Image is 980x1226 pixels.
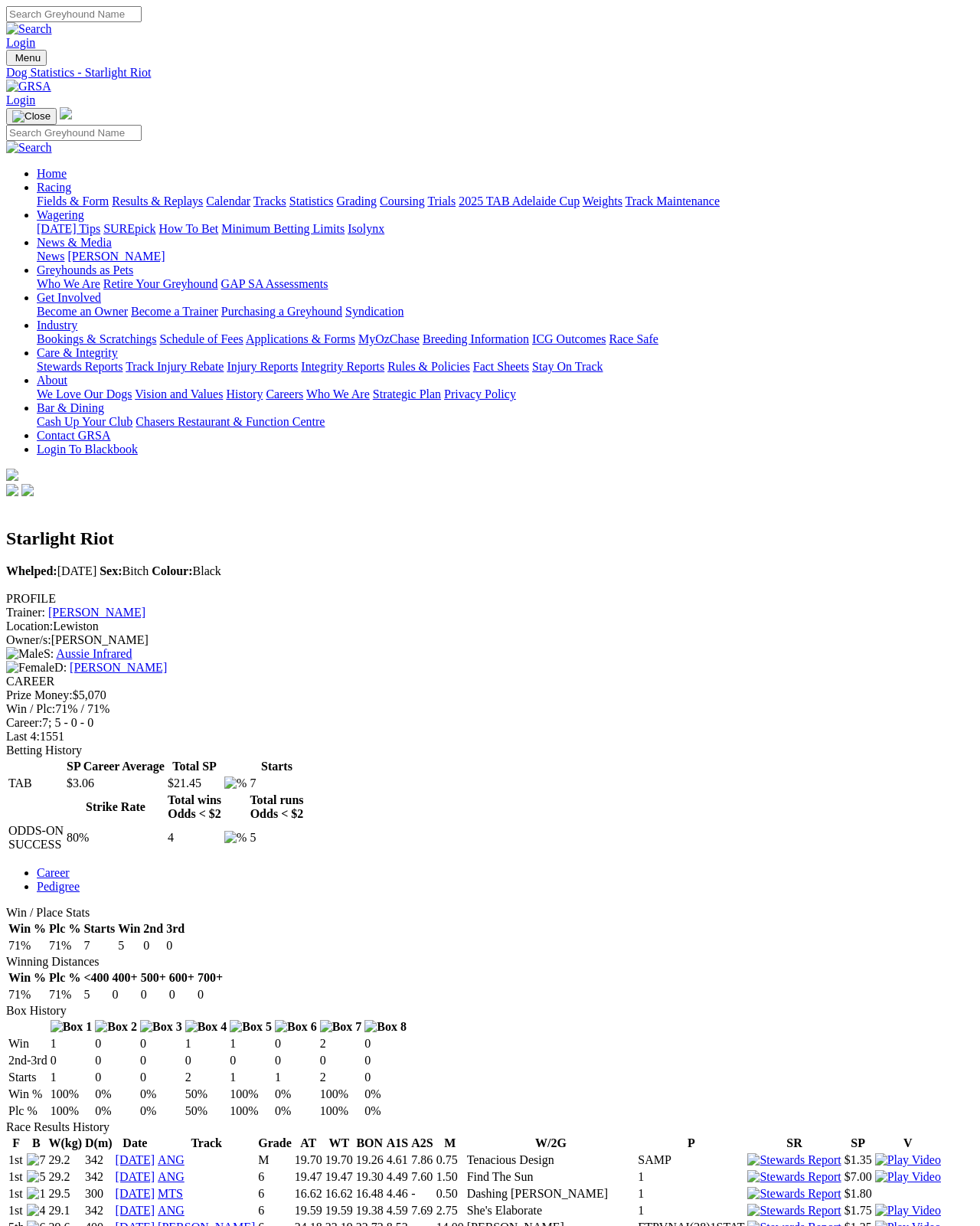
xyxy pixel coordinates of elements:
[48,606,145,619] a: [PERSON_NAME]
[6,484,18,496] img: facebook.svg
[410,1186,433,1201] td: -
[47,1169,83,1185] td: 29.2
[8,1203,24,1218] td: 1st
[157,1136,256,1151] th: Track
[221,277,328,290] a: GAP SA Assessments
[84,1169,113,1185] td: 342
[325,1186,354,1201] td: 16.62
[27,1204,45,1218] img: 4
[8,938,47,953] td: 71%
[117,938,141,953] td: 5
[37,263,133,276] a: Greyhounds as Pets
[6,675,974,688] div: CAREER
[37,305,974,319] div: Get Involved
[84,1136,113,1151] th: D(m)
[37,443,138,456] a: Login To Blackbook
[6,141,52,155] img: Search
[158,1204,185,1217] a: ANG
[48,970,81,986] th: Plc %
[246,332,355,345] a: Applications & Forms
[37,401,104,414] a: Bar & Dining
[274,1036,318,1051] td: 0
[37,346,118,359] a: Care & Integrity
[197,987,224,1002] td: 0
[167,793,222,822] th: Total wins Odds < $2
[60,107,72,119] img: logo-grsa-white.png
[126,360,224,373] a: Track Injury Rebate
[301,360,384,373] a: Integrity Reports
[229,1053,273,1068] td: 0
[358,332,420,345] a: MyOzChase
[364,1036,407,1051] td: 0
[6,469,18,481] img: logo-grsa-white.png
[51,1020,93,1034] img: Box 1
[8,1103,48,1119] td: Plc %
[875,1170,941,1183] a: View replay
[158,1153,185,1166] a: ANG
[116,1170,155,1183] a: [DATE]
[8,987,47,1002] td: 71%
[94,1053,138,1068] td: 0
[221,305,342,318] a: Purchasing a Greyhound
[410,1152,433,1168] td: 7.86
[94,1036,138,1051] td: 0
[6,592,974,606] div: PROFILE
[112,970,139,986] th: 400+
[66,759,165,774] th: SP Career Average
[37,250,974,263] div: News & Media
[875,1153,941,1166] a: View replay
[373,387,441,400] a: Strategic Plan
[6,661,54,675] img: Female
[319,1087,363,1102] td: 100%
[294,1152,323,1168] td: 19.70
[37,291,101,304] a: Get Involved
[6,906,974,920] div: Win / Place Stats
[747,1170,841,1184] img: Stewards Report
[27,1170,45,1184] img: 5
[364,1087,407,1102] td: 0%
[410,1136,433,1151] th: A2S
[387,360,470,373] a: Rules & Policies
[37,195,109,208] a: Fields & Form
[140,1020,182,1034] img: Box 3
[6,1120,974,1134] div: Race Results History
[844,1136,873,1151] th: SP
[289,195,334,208] a: Statistics
[229,1103,273,1119] td: 100%
[48,938,81,953] td: 71%
[94,1103,138,1119] td: 0%
[140,987,167,1002] td: 0
[27,1153,45,1167] img: 7
[6,955,974,969] div: Winning Distances
[844,1169,873,1185] td: $7.00
[167,823,222,852] td: 4
[6,620,974,633] div: Lewiston
[47,1203,83,1218] td: 29.1
[257,1152,292,1168] td: M
[466,1186,636,1201] td: Dashing [PERSON_NAME]
[6,606,45,619] span: Trainer:
[348,222,384,235] a: Isolynx
[37,374,67,387] a: About
[185,1103,228,1119] td: 50%
[325,1152,354,1168] td: 19.70
[50,1103,93,1119] td: 100%
[50,1036,93,1051] td: 1
[626,195,720,208] a: Track Maintenance
[8,1136,24,1151] th: F
[37,319,77,332] a: Industry
[139,1036,183,1051] td: 0
[355,1152,384,1168] td: 19.26
[135,387,223,400] a: Vision and Values
[50,1070,93,1085] td: 1
[253,195,286,208] a: Tracks
[747,1153,841,1167] img: Stewards Report
[6,66,974,80] a: Dog Statistics - Starlight Riot
[84,1186,113,1201] td: 300
[423,332,529,345] a: Breeding Information
[37,167,67,180] a: Home
[159,222,219,235] a: How To Bet
[436,1169,465,1185] td: 1.50
[6,633,974,647] div: [PERSON_NAME]
[747,1187,841,1201] img: Stewards Report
